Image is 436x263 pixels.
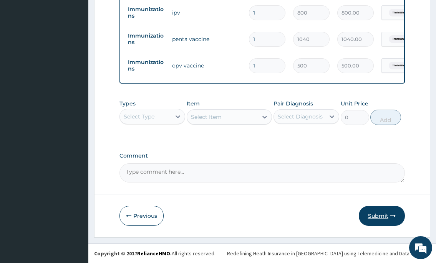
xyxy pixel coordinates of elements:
div: Chat with us now [40,43,129,53]
textarea: Type your message and hit 'Enter' [4,179,146,205]
td: Immunizations [124,55,168,76]
label: Pair Diagnosis [274,100,313,107]
div: Minimize live chat window [126,4,144,22]
label: Item [187,100,200,107]
span: Immunization due [389,62,424,69]
div: Select Diagnosis [278,113,323,120]
span: Immunization due [389,35,424,43]
td: penta vaccine [168,31,245,47]
strong: Copyright © 2017 . [94,250,172,257]
td: Immunizations [124,29,168,49]
td: opv vaccine [168,58,245,73]
button: Submit [359,206,405,226]
div: Select Type [124,113,154,120]
label: Comment [119,153,405,159]
button: Previous [119,206,164,226]
span: Immunization due [389,9,424,16]
button: Add [370,110,401,125]
td: ipv [168,5,245,20]
div: Redefining Heath Insurance in [GEOGRAPHIC_DATA] using Telemedicine and Data Science! [227,250,430,257]
a: RelianceHMO [137,250,170,257]
td: Immunizations [124,2,168,23]
label: Types [119,100,136,107]
span: We're online! [45,81,106,159]
img: d_794563401_company_1708531726252_794563401 [14,38,31,58]
footer: All rights reserved. [88,243,436,263]
label: Unit Price [341,100,368,107]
